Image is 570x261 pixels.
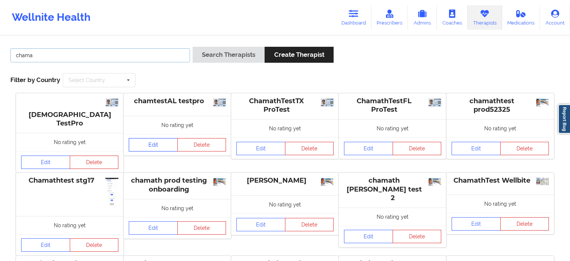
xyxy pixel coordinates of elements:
div: No rating yet [339,119,446,137]
img: 67983839-15d0-4926-b28a-9f648f392293_uk-id-card-for-over-18s-2025.png [321,98,334,107]
img: fddb7730-2fa0-47d7-b196-1a5a6e95afcd_mclovin_id(1).jpg [536,98,549,107]
a: Account [540,5,570,30]
a: Edit [236,142,285,155]
a: Edit [452,217,501,231]
a: Admins [408,5,437,30]
a: Edit [452,142,501,155]
img: 4313de8e-c980-47be-b714-049a30332738_uk-id-card-for-over-18s-2025.png [428,98,441,107]
a: Report Bug [558,104,570,134]
input: Search Keywords [10,48,190,62]
button: Delete [393,142,442,155]
button: Delete [70,156,119,169]
button: Delete [500,142,549,155]
a: Edit [344,230,393,243]
a: Coaches [437,5,468,30]
button: Delete [393,230,442,243]
img: adcab153-bf53-4578-a743-4e6d8a13b208_Screenshot_20250415_142209.jpg [105,178,118,207]
div: [PERSON_NAME] [236,176,334,185]
img: b645ee58-32a9-429b-b1c5-a2d9a9956423_uk-id-card-for-over-18s-2025.png [105,98,118,107]
img: edff859c-bd6d-453b-9ba7-a9956af7d5a5_1140-real-id-kansas.jpg [536,178,549,185]
a: Edit [236,218,285,231]
img: db381680-e81d-4f75-bd71-05674b5e57bf_uk-id-card-for-over-18s-2025.png [213,98,226,107]
button: Search Therapists [193,47,265,63]
div: ChamathTestTX ProTest [236,97,334,114]
div: chamath prod testing onboarding [129,176,226,193]
div: No rating yet [16,133,124,151]
button: Create Therapist [265,47,333,63]
img: 2194be80-15bb-4e3c-af79-9ff2c48bbf1d_mclovin_id(1).jpg [213,178,226,186]
div: No rating yet [124,116,231,134]
img: cd37fa48-1ee1-4e8d-8e85-c2320eb24e3c_mclovin_id(1).jpg [428,178,441,186]
button: Delete [285,142,334,155]
div: No rating yet [231,119,339,137]
div: No rating yet [339,208,446,226]
button: Delete [177,138,226,151]
div: No rating yet [124,199,231,217]
div: ChamathTest Wellbite [452,176,549,185]
div: chamath [PERSON_NAME] test 2 [344,176,441,202]
div: ChamathTestFL ProTest [344,97,441,114]
div: No rating yet [16,216,124,234]
div: No rating yet [446,195,554,213]
div: chamtestAL testpro [129,97,226,105]
button: Delete [70,238,119,252]
div: chamathtest prod52325 [452,97,549,114]
div: Chamathtest stg17 [21,176,118,185]
div: Select Country [69,78,105,83]
a: Prescribers [371,5,408,30]
a: Edit [129,138,178,151]
button: Delete [285,218,334,231]
button: Delete [177,221,226,235]
a: Edit [21,238,70,252]
a: Dashboard [336,5,371,30]
div: No rating yet [231,195,339,213]
img: 5fc8f52b-3924-4b54-9031-70cd78cdd1ea_mclovin_id(1).jpg [321,178,334,186]
a: Edit [129,221,178,235]
a: Edit [344,142,393,155]
div: [DEMOGRAPHIC_DATA] TestPro [21,97,118,128]
a: Therapists [468,5,502,30]
a: Edit [21,156,70,169]
button: Delete [500,217,549,231]
a: Medications [502,5,540,30]
div: No rating yet [446,119,554,137]
span: Filter by Country [10,76,60,84]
